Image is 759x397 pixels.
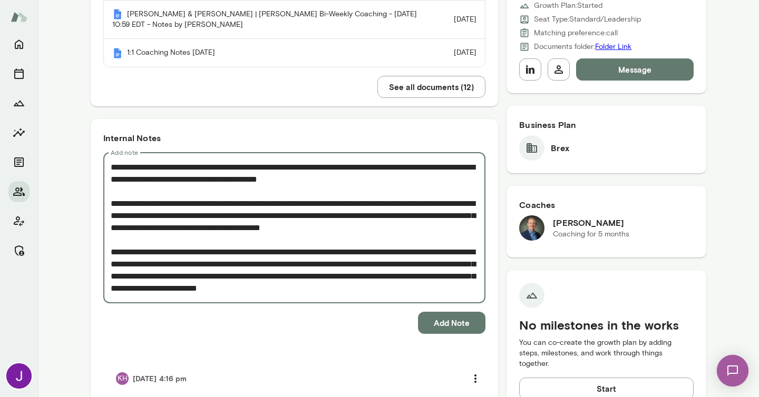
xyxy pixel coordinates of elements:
h5: No milestones in the works [519,316,694,333]
td: [DATE] [437,39,485,67]
button: See all documents (12) [377,76,485,98]
p: Seat Type: Standard/Leadership [534,14,641,25]
p: You can co-create the growth plan by adding steps, milestones, and work through things together. [519,338,694,369]
button: Message [576,58,694,81]
img: Jocelyn Grodin [6,363,32,389]
button: Members [8,181,30,202]
h6: Internal Notes [103,132,485,144]
label: Add note [111,148,138,157]
p: Matching preference: call [534,28,618,38]
img: Mento | Coaching sessions [112,9,123,19]
h6: [PERSON_NAME] [553,216,629,229]
a: Folder Link [595,42,631,51]
td: [DATE] [437,1,485,39]
button: Growth Plan [8,93,30,114]
th: [PERSON_NAME] & [PERSON_NAME] | [PERSON_NAME] Bi-Weekly Coaching - [DATE] 10:59 EDT - Notes by [P... [104,1,437,39]
button: Home [8,34,30,55]
div: KH [116,372,129,385]
h6: Business Plan [519,118,694,131]
button: Documents [8,152,30,173]
img: Michael Alden [519,215,544,241]
button: more [464,368,486,390]
button: Add Note [418,312,485,334]
h6: Coaches [519,198,694,211]
th: 1:1 Coaching Notes [DATE] [104,39,437,67]
img: Mento | Coaching sessions [112,48,123,58]
p: Coaching for 5 months [553,229,629,240]
h6: Brex [551,142,569,154]
h6: [DATE] 4:16 pm [133,373,187,384]
button: Manage [8,240,30,261]
button: Insights [8,122,30,143]
button: Sessions [8,63,30,84]
button: Client app [8,211,30,232]
p: Documents folder: [534,42,631,52]
p: Growth Plan: Started [534,1,602,11]
img: Mento [11,7,27,27]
